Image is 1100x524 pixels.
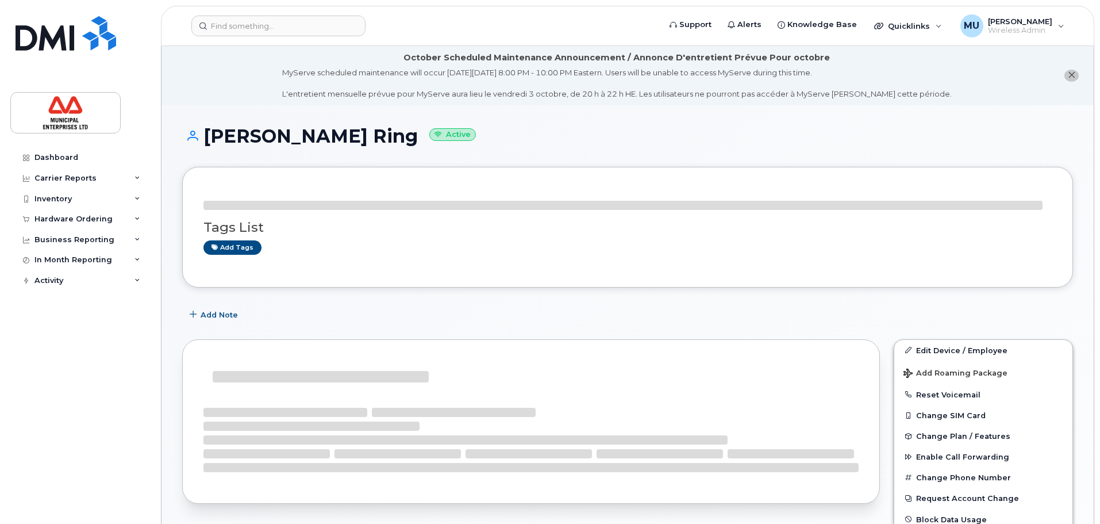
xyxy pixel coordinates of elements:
a: Add tags [203,240,261,255]
span: Enable Call Forwarding [916,453,1009,461]
div: MyServe scheduled maintenance will occur [DATE][DATE] 8:00 PM - 10:00 PM Eastern. Users will be u... [282,67,952,100]
button: Reset Voicemail [894,384,1072,405]
button: Change SIM Card [894,405,1072,426]
span: Add Note [201,309,238,320]
h3: Tags List [203,220,1052,235]
small: Active [429,128,476,141]
button: Change Plan / Features [894,426,1072,446]
button: Enable Call Forwarding [894,446,1072,467]
button: Add Roaming Package [894,361,1072,384]
button: Change Phone Number [894,467,1072,488]
div: October Scheduled Maintenance Announcement / Annonce D'entretient Prévue Pour octobre [403,52,830,64]
button: close notification [1064,70,1079,82]
h1: [PERSON_NAME] Ring [182,126,1073,146]
button: Request Account Change [894,488,1072,508]
a: Edit Device / Employee [894,340,1072,361]
span: Add Roaming Package [903,369,1007,380]
button: Add Note [182,305,248,326]
span: Change Plan / Features [916,432,1010,441]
